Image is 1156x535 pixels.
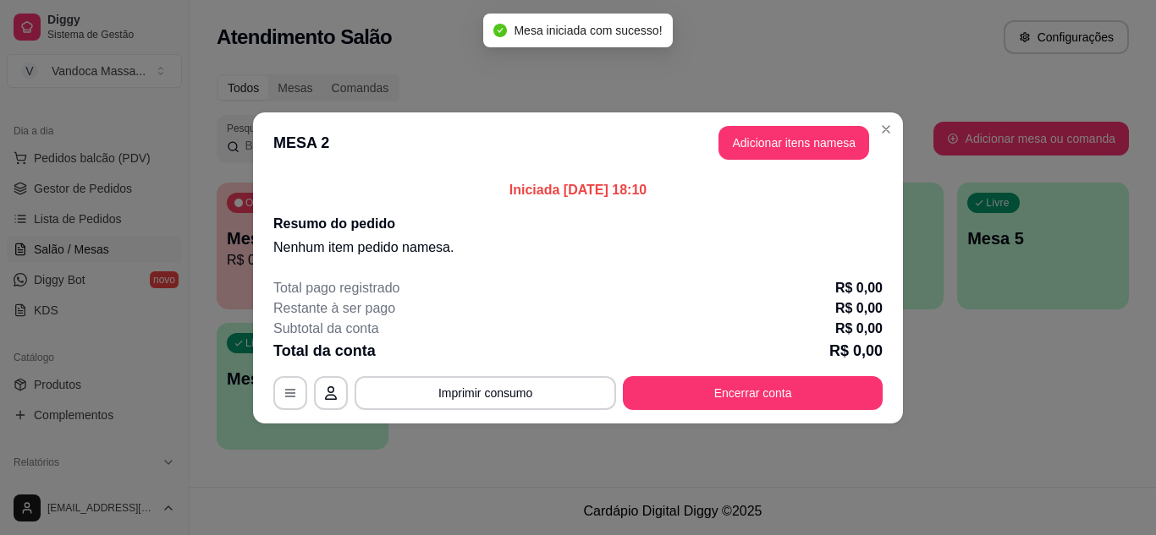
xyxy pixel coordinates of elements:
p: Nenhum item pedido na mesa . [273,237,883,258]
p: R$ 0,00 [835,298,883,319]
p: Subtotal da conta [273,319,379,339]
p: Iniciada [DATE] 18:10 [273,180,883,200]
p: R$ 0,00 [835,278,883,298]
button: Close [873,116,900,143]
span: Mesa iniciada com sucesso! [514,24,662,37]
h2: Resumo do pedido [273,214,883,234]
p: R$ 0,00 [829,339,883,363]
p: R$ 0,00 [835,319,883,339]
p: Total da conta [273,339,376,363]
header: MESA 2 [253,112,903,173]
button: Adicionar itens namesa [718,126,869,160]
p: Restante à ser pago [273,298,395,319]
button: Imprimir consumo [355,376,616,410]
span: check-circle [493,24,507,37]
button: Encerrar conta [623,376,883,410]
p: Total pago registrado [273,278,399,298]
